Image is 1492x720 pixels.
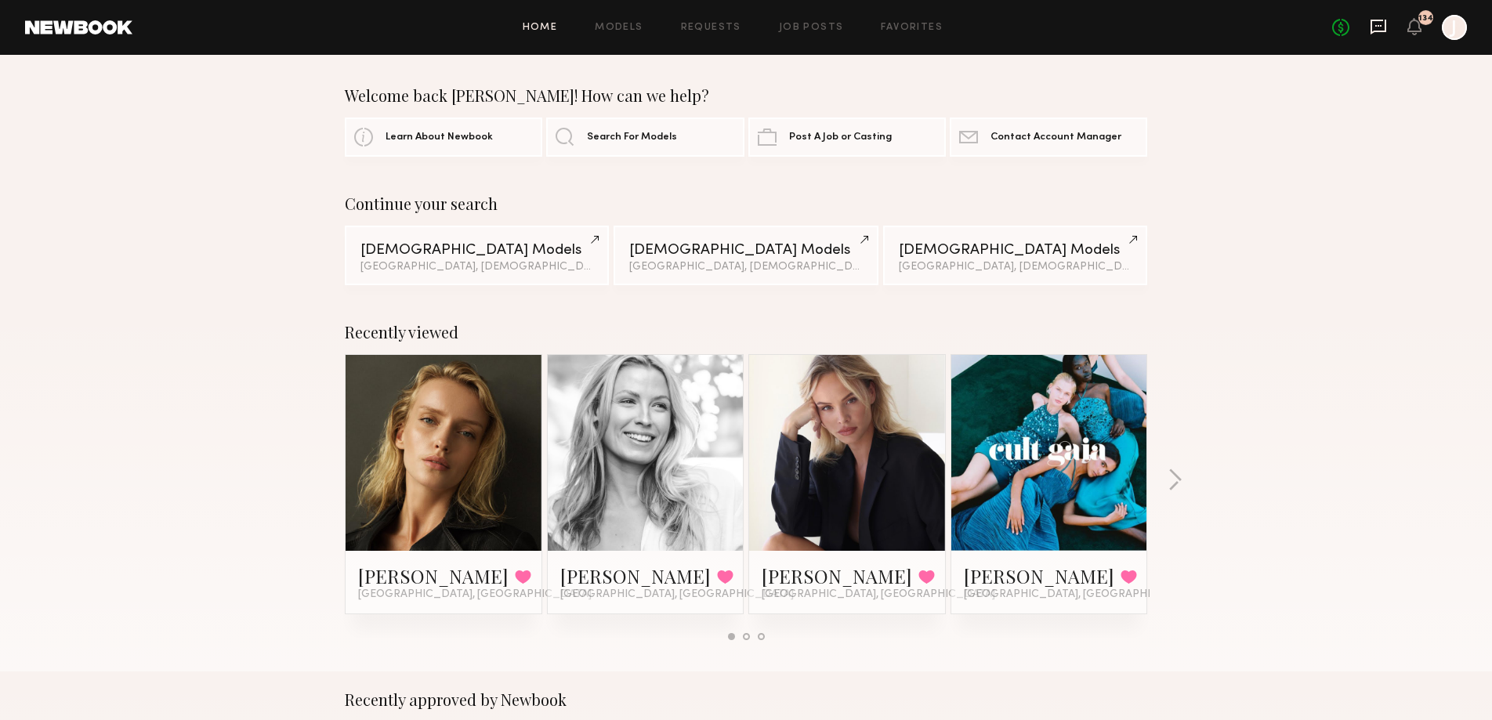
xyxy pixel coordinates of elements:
div: Recently viewed [345,323,1147,342]
a: [PERSON_NAME] [560,563,711,588]
div: Continue your search [345,194,1147,213]
span: Search For Models [587,132,677,143]
div: Welcome back [PERSON_NAME]! How can we help? [345,86,1147,105]
a: Contact Account Manager [950,118,1147,157]
span: [GEOGRAPHIC_DATA], [GEOGRAPHIC_DATA] [964,588,1197,601]
a: J [1442,15,1467,40]
div: [DEMOGRAPHIC_DATA] Models [629,243,862,258]
span: [GEOGRAPHIC_DATA], [GEOGRAPHIC_DATA] [560,588,794,601]
div: [DEMOGRAPHIC_DATA] Models [360,243,593,258]
a: [PERSON_NAME] [762,563,912,588]
a: Learn About Newbook [345,118,542,157]
span: [GEOGRAPHIC_DATA], [GEOGRAPHIC_DATA] [358,588,592,601]
a: Models [595,23,643,33]
span: [GEOGRAPHIC_DATA], [GEOGRAPHIC_DATA] [762,588,995,601]
div: [GEOGRAPHIC_DATA], [DEMOGRAPHIC_DATA] [629,262,862,273]
span: Learn About Newbook [386,132,493,143]
div: [GEOGRAPHIC_DATA], [DEMOGRAPHIC_DATA] [899,262,1132,273]
div: [DEMOGRAPHIC_DATA] Models [899,243,1132,258]
a: [DEMOGRAPHIC_DATA] Models[GEOGRAPHIC_DATA], [DEMOGRAPHIC_DATA] [614,226,878,285]
a: [PERSON_NAME] [964,563,1114,588]
span: Contact Account Manager [990,132,1121,143]
a: Requests [681,23,741,33]
a: Home [523,23,558,33]
div: 134 [1418,14,1433,23]
a: Job Posts [779,23,844,33]
a: [DEMOGRAPHIC_DATA] Models[GEOGRAPHIC_DATA], [DEMOGRAPHIC_DATA] [883,226,1147,285]
span: Post A Job or Casting [789,132,892,143]
a: [DEMOGRAPHIC_DATA] Models[GEOGRAPHIC_DATA], [DEMOGRAPHIC_DATA] [345,226,609,285]
a: Favorites [881,23,943,33]
div: [GEOGRAPHIC_DATA], [DEMOGRAPHIC_DATA] [360,262,593,273]
div: Recently approved by Newbook [345,690,1147,709]
a: [PERSON_NAME] [358,563,509,588]
a: Post A Job or Casting [748,118,946,157]
a: Search For Models [546,118,744,157]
